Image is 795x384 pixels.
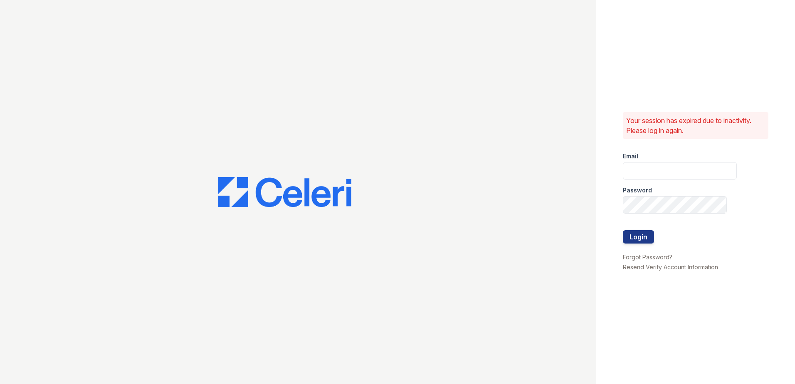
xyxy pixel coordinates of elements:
[623,230,654,244] button: Login
[623,186,652,194] label: Password
[623,263,718,271] a: Resend Verify Account Information
[623,152,638,160] label: Email
[626,116,765,135] p: Your session has expired due to inactivity. Please log in again.
[218,177,351,207] img: CE_Logo_Blue-a8612792a0a2168367f1c8372b55b34899dd931a85d93a1a3d3e32e68fde9ad4.png
[623,254,672,261] a: Forgot Password?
